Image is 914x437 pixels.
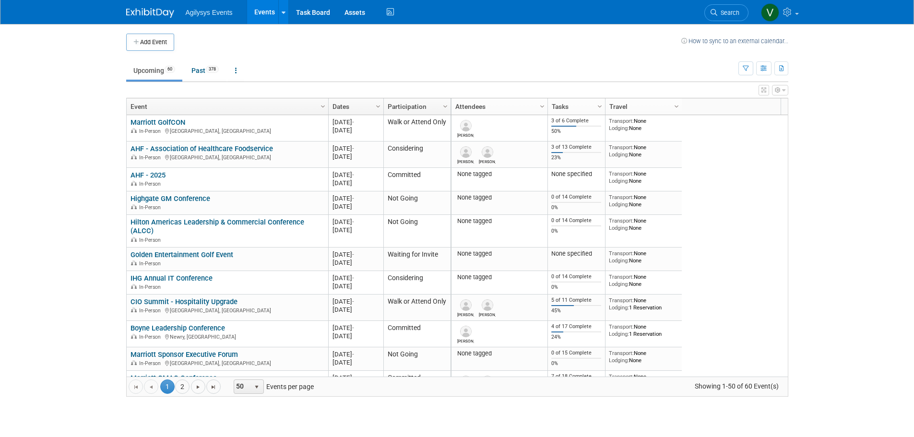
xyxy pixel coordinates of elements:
[455,250,544,258] div: None tagged
[609,151,629,158] span: Lodging:
[457,131,474,138] div: Russell Carlson
[609,297,634,304] span: Transport:
[609,373,634,380] span: Transport:
[609,297,678,311] div: None 1 Reservation
[383,168,451,191] td: Committed
[686,379,787,393] span: Showing 1-50 of 60 Event(s)
[131,350,238,359] a: Marriott Sponsor Executive Forum
[332,144,379,153] div: [DATE]
[139,360,164,366] span: In-Person
[165,66,175,73] span: 60
[609,177,629,184] span: Lodging:
[332,194,379,202] div: [DATE]
[609,217,678,231] div: None None
[139,284,164,290] span: In-Person
[131,374,217,382] a: Marriott GMAC Conference
[609,257,629,264] span: Lodging:
[609,118,634,124] span: Transport:
[352,351,354,358] span: -
[131,360,137,365] img: In-Person Event
[455,350,544,357] div: None tagged
[551,350,601,356] div: 0 of 15 Complete
[175,379,190,394] a: 2
[131,194,210,203] a: Highgate GM Conference
[455,194,544,201] div: None tagged
[609,323,634,330] span: Transport:
[139,334,164,340] span: In-Person
[131,306,324,314] div: [GEOGRAPHIC_DATA], [GEOGRAPHIC_DATA]
[131,154,137,159] img: In-Person Event
[551,217,601,224] div: 0 of 14 Complete
[609,250,634,257] span: Transport:
[160,379,175,394] span: 1
[352,171,354,178] span: -
[383,248,451,271] td: Waiting for Invite
[332,350,379,358] div: [DATE]
[131,153,324,161] div: [GEOGRAPHIC_DATA], [GEOGRAPHIC_DATA]
[332,126,379,134] div: [DATE]
[383,215,451,248] td: Not Going
[609,194,634,201] span: Transport:
[551,170,601,178] div: None specified
[717,9,739,16] span: Search
[551,154,601,161] div: 23%
[460,120,472,131] img: Russell Carlson
[551,323,601,330] div: 4 of 17 Complete
[131,218,304,236] a: Hilton Americas Leadership & Commercial Conference (ALCC)
[191,379,205,394] a: Go to the next page
[609,125,629,131] span: Lodging:
[318,98,328,113] a: Column Settings
[551,373,601,380] div: 7 of 18 Complete
[352,298,354,305] span: -
[455,217,544,225] div: None tagged
[609,170,678,184] div: None None
[253,383,261,391] span: select
[551,118,601,124] div: 3 of 6 Complete
[551,307,601,314] div: 45%
[131,181,137,186] img: In-Person Event
[609,98,676,115] a: Travel
[131,332,324,341] div: Newry, [GEOGRAPHIC_DATA]
[332,98,377,115] a: Dates
[609,144,634,151] span: Transport:
[479,158,496,164] div: Robert Mungary
[551,228,601,235] div: 0%
[139,307,164,314] span: In-Person
[537,98,547,113] a: Column Settings
[609,350,634,356] span: Transport:
[126,8,174,18] img: ExhibitDay
[332,374,379,382] div: [DATE]
[139,260,164,267] span: In-Person
[332,282,379,290] div: [DATE]
[551,144,601,151] div: 3 of 13 Complete
[609,144,678,158] div: None None
[139,237,164,243] span: In-Person
[139,128,164,134] span: In-Person
[352,195,354,202] span: -
[352,145,354,152] span: -
[609,194,678,208] div: None None
[460,326,472,337] img: Pamela McConnell
[457,158,474,164] div: Robert Blackwell
[132,383,140,391] span: Go to the first page
[139,154,164,161] span: In-Person
[139,181,164,187] span: In-Person
[332,118,379,126] div: [DATE]
[383,271,451,295] td: Considering
[609,281,629,287] span: Lodging:
[131,307,137,312] img: In-Person Event
[552,98,599,115] a: Tasks
[460,376,472,387] img: Russell Carlson
[551,128,601,135] div: 50%
[374,103,382,110] span: Column Settings
[551,360,601,367] div: 0%
[221,379,323,394] span: Events per page
[383,191,451,215] td: Not Going
[609,217,634,224] span: Transport:
[352,274,354,282] span: -
[332,153,379,161] div: [DATE]
[609,323,678,337] div: None 1 Reservation
[373,98,383,113] a: Column Settings
[383,347,451,371] td: Not Going
[704,4,748,21] a: Search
